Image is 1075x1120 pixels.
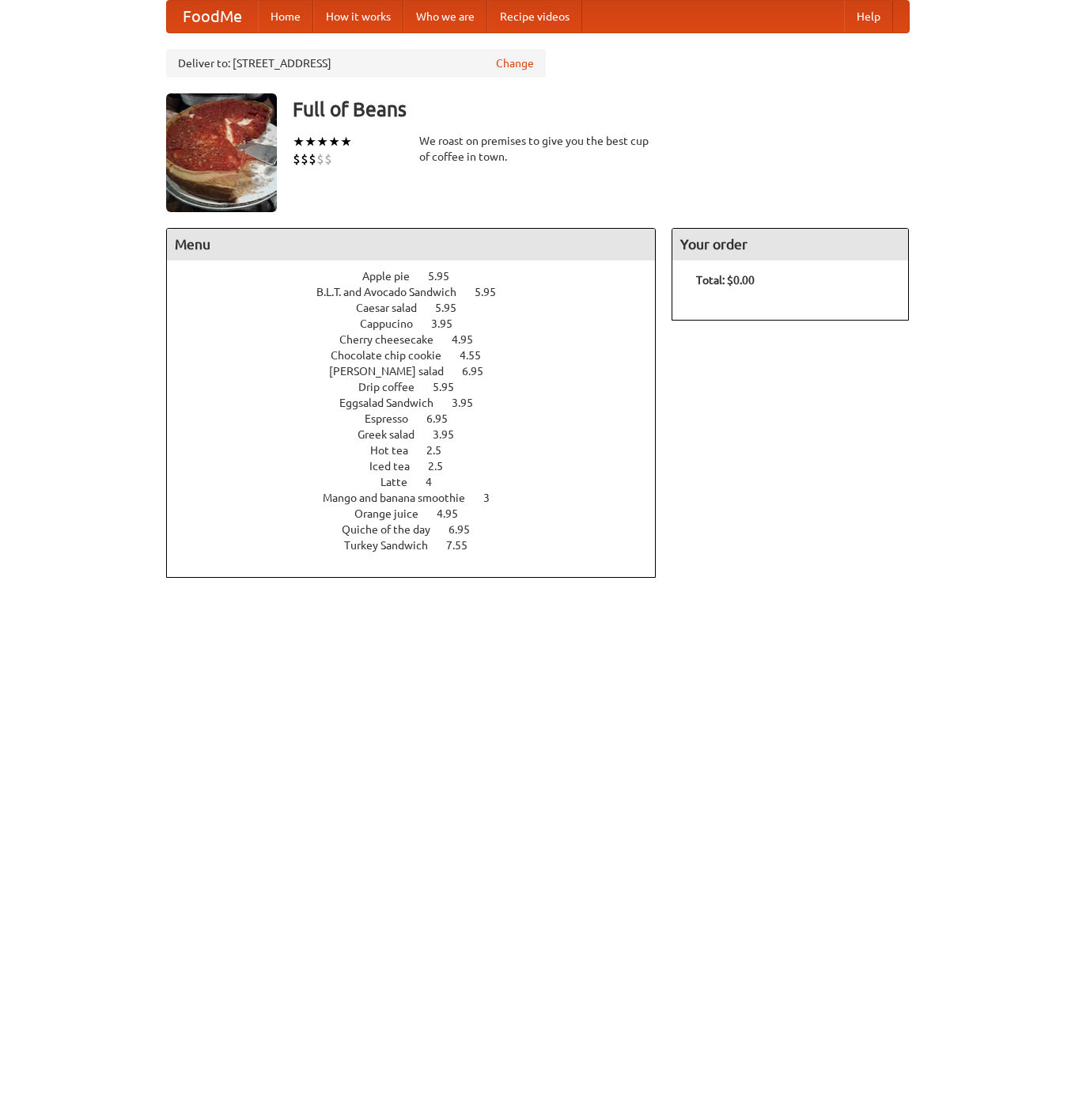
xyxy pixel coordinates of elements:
span: 6.95 [462,365,499,378]
span: Cappucino [360,317,429,330]
h4: Menu [167,229,656,260]
span: 5.95 [433,381,470,393]
li: ★ [316,133,328,150]
span: [PERSON_NAME] salad [329,365,460,378]
a: Chocolate chip cookie 4.55 [331,349,510,362]
span: Quiche of the day [342,523,446,536]
span: Eggsalad Sandwich [339,397,449,409]
a: Cappucino 3.95 [360,317,482,330]
li: ★ [305,133,316,150]
div: We roast on premises to give you the best cup of coffee in town. [419,133,657,165]
span: Mango and banana smoothie [323,492,481,504]
a: Recipe videos [487,1,582,32]
a: Who we are [403,1,487,32]
h4: Your order [672,229,908,260]
a: Mango and banana smoothie 3 [323,492,519,504]
li: $ [301,150,308,168]
li: $ [316,150,324,168]
span: 3 [483,492,505,504]
span: Chocolate chip cookie [331,349,457,362]
span: 3.95 [433,428,470,441]
span: 6.95 [449,523,486,536]
span: Orange juice [354,507,434,520]
span: Cherry cheesecake [339,333,449,346]
a: Turkey Sandwich 7.55 [344,539,497,552]
span: 7.55 [446,539,483,552]
a: [PERSON_NAME] salad 6.95 [329,365,513,378]
a: Caesar salad 5.95 [356,302,486,314]
a: Home [258,1,313,32]
span: 4.55 [460,349,497,362]
span: 3.95 [452,397,489,409]
li: $ [293,150,301,168]
a: Drip coffee 5.95 [358,381,483,393]
span: 4.95 [452,333,489,346]
img: angular.jpg [166,93,277,212]
span: Greek salad [358,428,430,441]
span: 6.95 [426,412,464,425]
h3: Full of Beans [293,93,910,125]
a: Orange juice 4.95 [354,507,487,520]
span: Drip coffee [358,381,430,393]
span: 2.5 [428,460,459,473]
span: 3.95 [431,317,468,330]
span: Iced tea [369,460,426,473]
span: 4 [426,476,448,488]
a: Hot tea 2.5 [370,444,471,457]
span: Hot tea [370,444,424,457]
li: ★ [293,133,305,150]
a: FoodMe [167,1,258,32]
a: Change [496,55,534,71]
a: Apple pie 5.95 [362,270,479,283]
span: Espresso [365,412,424,425]
li: $ [308,150,316,168]
span: 4.95 [437,507,474,520]
a: Cherry cheesecake 4.95 [339,333,502,346]
span: Caesar salad [356,302,433,314]
a: Greek salad 3.95 [358,428,483,441]
span: Apple pie [362,270,426,283]
a: Espresso 6.95 [365,412,477,425]
li: ★ [340,133,352,150]
a: Iced tea 2.5 [369,460,472,473]
a: Eggsalad Sandwich 3.95 [339,397,502,409]
li: $ [324,150,332,168]
span: Turkey Sandwich [344,539,444,552]
span: 5.95 [435,302,472,314]
span: 5.95 [475,286,512,298]
span: Latte [380,476,423,488]
li: ★ [328,133,340,150]
span: B.L.T. and Avocado Sandwich [316,286,472,298]
div: Deliver to: [STREET_ADDRESS] [166,49,546,78]
a: How it works [313,1,403,32]
a: Latte 4 [380,476,461,488]
a: B.L.T. and Avocado Sandwich 5.95 [316,286,525,298]
span: 2.5 [426,444,457,457]
b: Total: $0.00 [696,274,755,287]
a: Help [844,1,893,32]
a: Quiche of the day 6.95 [342,523,499,536]
span: 5.95 [428,270,465,283]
